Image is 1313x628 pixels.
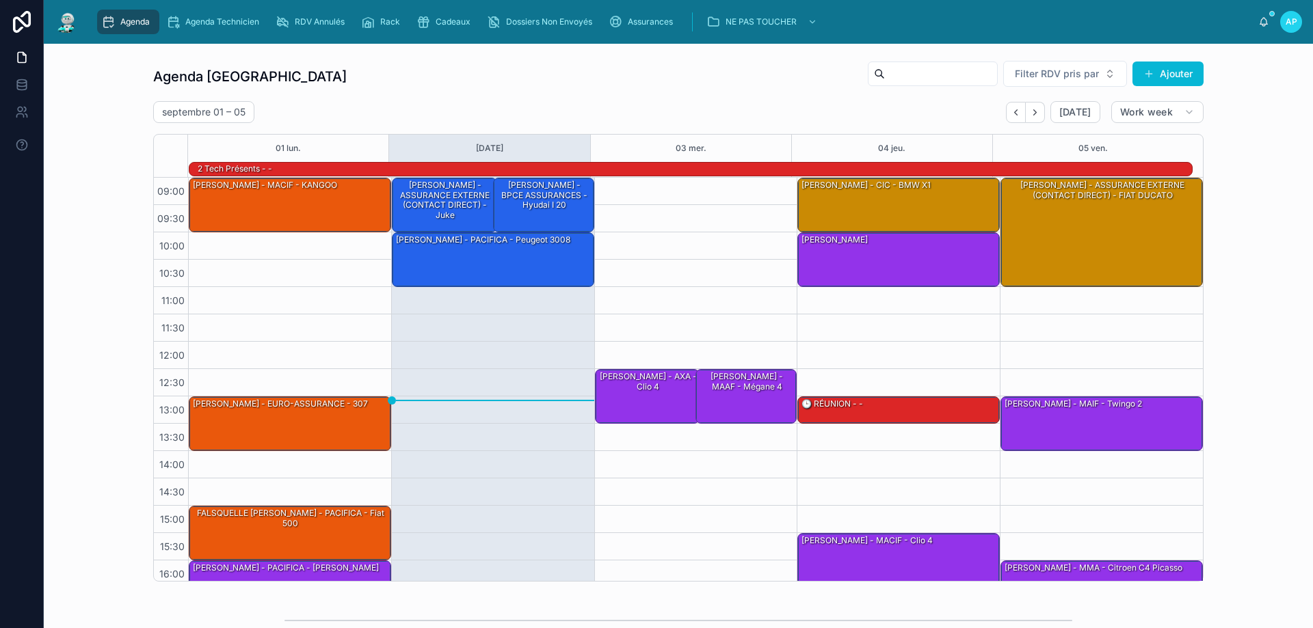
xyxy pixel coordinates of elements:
[878,135,905,162] button: 04 jeu.
[494,178,594,232] div: [PERSON_NAME] - BPCE ASSURANCES - hyudai i 20
[393,178,496,232] div: [PERSON_NAME] - ASSURANCE EXTERNE (CONTACT DIRECT) - juke
[395,234,572,246] div: [PERSON_NAME] - PACIFICA - Peugeot 3008
[496,179,593,211] div: [PERSON_NAME] - BPCE ASSURANCES - hyudai i 20
[156,377,188,388] span: 12:30
[1120,106,1173,118] span: Work week
[800,398,864,410] div: 🕒 RÉUNION - -
[156,486,188,497] span: 14:30
[698,370,795,393] div: [PERSON_NAME] - MAAF - Mégane 4
[158,322,188,333] span: 11:30
[476,135,503,162] button: [DATE]
[798,178,999,232] div: [PERSON_NAME] - CIC - BMW x1
[162,105,246,119] h2: septembre 01 – 05
[1003,398,1143,410] div: [PERSON_NAME] - MAIF - Twingo 2
[162,10,269,34] a: Agenda Technicien
[158,295,188,306] span: 11:00
[276,135,301,162] button: 01 lun.
[153,67,347,86] h1: Agenda [GEOGRAPHIC_DATA]
[154,185,188,197] span: 09:00
[726,16,797,27] span: NE PAS TOUCHER
[189,397,390,450] div: [PERSON_NAME] - EURO-ASSURANCE - 307
[90,7,1258,37] div: scrollable content
[156,459,188,470] span: 14:00
[800,234,869,246] div: [PERSON_NAME]
[196,163,274,175] div: 2 Tech présents - -
[156,404,188,415] span: 13:00
[598,370,699,393] div: [PERSON_NAME] - AXA - Clio 4
[798,397,999,423] div: 🕒 RÉUNION - -
[1003,61,1127,87] button: Select Button
[483,10,602,34] a: Dossiers Non Envoyés
[395,179,496,221] div: [PERSON_NAME] - ASSURANCE EXTERNE (CONTACT DIRECT) - juke
[1050,101,1100,123] button: [DATE]
[1015,67,1099,81] span: Filter RDV pris par
[798,233,999,286] div: [PERSON_NAME]
[506,16,592,27] span: Dossiers Non Envoyés
[1111,101,1204,123] button: Work week
[156,267,188,279] span: 10:30
[156,240,188,251] span: 10:00
[1006,102,1026,123] button: Back
[1001,397,1202,450] div: [PERSON_NAME] - MAIF - Twingo 2
[156,431,188,443] span: 13:30
[605,10,682,34] a: Assurances
[189,506,390,560] div: FALSQUELLE [PERSON_NAME] - PACIFICA - Fiat 500
[393,233,594,286] div: [PERSON_NAME] - PACIFICA - Peugeot 3008
[628,16,673,27] span: Assurances
[1132,62,1204,86] button: Ajouter
[189,561,390,614] div: [PERSON_NAME] - PACIFICA - [PERSON_NAME]
[1003,562,1184,574] div: [PERSON_NAME] - MMA - citroen C4 Picasso
[191,507,390,530] div: FALSQUELLE [PERSON_NAME] - PACIFICA - Fiat 500
[189,178,390,232] div: [PERSON_NAME] - MACIF - KANGOO
[154,213,188,224] span: 09:30
[295,16,345,27] span: RDV Annulés
[191,562,380,574] div: [PERSON_NAME] - PACIFICA - [PERSON_NAME]
[185,16,259,27] span: Agenda Technicien
[55,11,79,33] img: App logo
[702,10,824,34] a: NE PAS TOUCHER
[191,179,339,191] div: [PERSON_NAME] - MACIF - KANGOO
[380,16,400,27] span: Rack
[157,541,188,552] span: 15:30
[157,513,188,525] span: 15:00
[196,162,274,176] div: 2 Tech présents - -
[357,10,410,34] a: Rack
[800,534,934,547] div: [PERSON_NAME] - MACIF - Clio 4
[1026,102,1045,123] button: Next
[676,135,706,162] button: 03 mer.
[800,179,932,191] div: [PERSON_NAME] - CIC - BMW x1
[1001,561,1202,614] div: [PERSON_NAME] - MMA - citroen C4 Picasso
[191,398,369,410] div: [PERSON_NAME] - EURO-ASSURANCE - 307
[97,10,159,34] a: Agenda
[436,16,470,27] span: Cadeaux
[1003,179,1202,202] div: [PERSON_NAME] - ASSURANCE EXTERNE (CONTACT DIRECT) - FIAT DUCATO
[271,10,354,34] a: RDV Annulés
[120,16,150,27] span: Agenda
[412,10,480,34] a: Cadeaux
[798,534,999,614] div: [PERSON_NAME] - MACIF - Clio 4
[596,370,700,423] div: [PERSON_NAME] - AXA - Clio 4
[696,370,796,423] div: [PERSON_NAME] - MAAF - Mégane 4
[156,349,188,361] span: 12:00
[1286,16,1297,27] span: AP
[156,568,188,579] span: 16:00
[1078,135,1108,162] button: 05 ven.
[1001,178,1202,286] div: [PERSON_NAME] - ASSURANCE EXTERNE (CONTACT DIRECT) - FIAT DUCATO
[1059,106,1091,118] span: [DATE]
